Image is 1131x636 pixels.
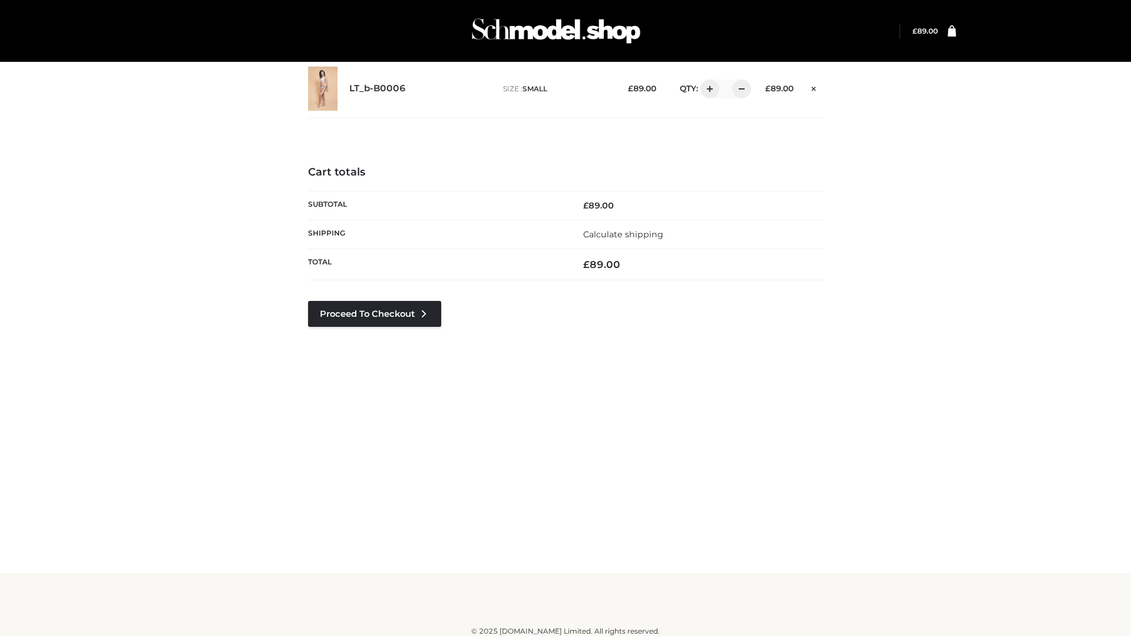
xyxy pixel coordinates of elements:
bdi: 89.00 [583,259,620,270]
span: £ [912,26,917,35]
h4: Cart totals [308,166,823,179]
a: Calculate shipping [583,229,663,240]
span: SMALL [522,84,547,93]
bdi: 89.00 [583,200,614,211]
span: £ [583,200,588,211]
bdi: 89.00 [628,84,656,93]
span: £ [628,84,633,93]
th: Total [308,249,565,280]
bdi: 89.00 [912,26,938,35]
span: £ [583,259,590,270]
th: Shipping [308,220,565,249]
a: £89.00 [912,26,938,35]
img: Schmodel Admin 964 [468,8,644,54]
bdi: 89.00 [765,84,793,93]
a: Proceed to Checkout [308,301,441,327]
div: QTY: [668,79,747,98]
th: Subtotal [308,191,565,220]
a: LT_b-B0006 [349,83,406,94]
a: Remove this item [805,79,823,95]
p: size : [503,84,610,94]
span: £ [765,84,770,93]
